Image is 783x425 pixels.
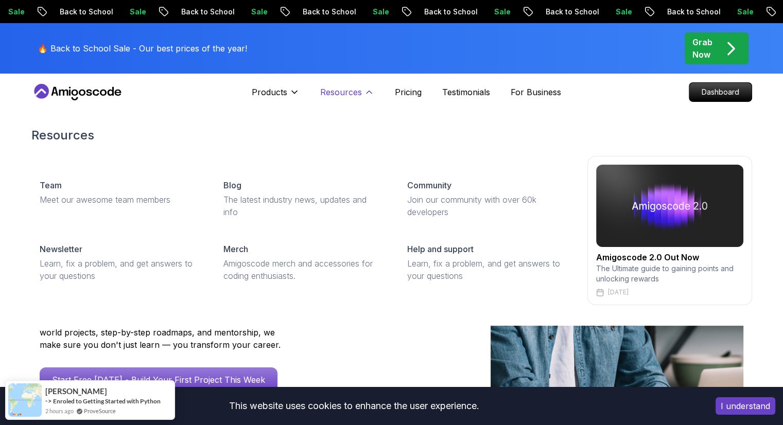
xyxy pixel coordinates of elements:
[535,7,605,17] p: Back to School
[223,179,241,191] p: Blog
[240,7,273,17] p: Sale
[215,235,391,290] a: MerchAmigoscode merch and accessories for coding enthusiasts.
[252,86,300,107] button: Products
[40,179,62,191] p: Team
[596,165,743,247] img: amigoscode 2.0
[656,7,726,17] p: Back to School
[399,235,575,290] a: Help and supportLearn, fix a problem, and get answers to your questions
[170,7,240,17] p: Back to School
[40,367,277,392] a: Start Free [DATE] - Build Your First Project This Week
[292,7,362,17] p: Back to School
[223,193,382,218] p: The latest industry news, updates and info
[413,7,483,17] p: Back to School
[587,156,752,305] a: amigoscode 2.0Amigoscode 2.0 Out NowThe Ultimate guide to gaining points and unlocking rewards[DATE]
[49,7,119,17] p: Back to School
[407,257,566,282] p: Learn, fix a problem, and get answers to your questions
[511,86,561,98] a: For Business
[40,302,287,351] p: Amigoscode has helped thousands of developers land roles at Amazon, Starling Bank, Mercado Livre,...
[608,288,629,296] p: [DATE]
[399,171,575,226] a: CommunityJoin our community with over 60k developers
[119,7,152,17] p: Sale
[45,387,107,396] span: [PERSON_NAME]
[252,86,287,98] p: Products
[320,86,374,107] button: Resources
[716,397,775,415] button: Accept cookies
[31,127,752,144] h2: Resources
[38,42,247,55] p: 🔥 Back to School Sale - Our best prices of the year!
[596,251,743,263] h2: Amigoscode 2.0 Out Now
[84,406,116,415] a: ProveSource
[53,397,161,405] a: Enroled to Getting Started with Python
[45,397,52,405] span: ->
[40,243,82,255] p: Newsletter
[483,7,516,17] p: Sale
[8,383,42,417] img: provesource social proof notification image
[689,82,752,102] a: Dashboard
[442,86,490,98] a: Testimonials
[31,171,207,214] a: TeamMeet our awesome team members
[31,235,207,290] a: NewsletterLearn, fix a problem, and get answers to your questions
[689,83,752,101] p: Dashboard
[40,193,199,206] p: Meet our awesome team members
[223,243,248,255] p: Merch
[320,86,362,98] p: Resources
[596,263,743,284] p: The Ultimate guide to gaining points and unlocking rewards
[223,257,382,282] p: Amigoscode merch and accessories for coding enthusiasts.
[407,243,474,255] p: Help and support
[692,36,712,61] p: Grab Now
[215,171,391,226] a: BlogThe latest industry news, updates and info
[407,193,566,218] p: Join our community with over 60k developers
[726,7,759,17] p: Sale
[395,86,422,98] a: Pricing
[45,406,74,415] span: 2 hours ago
[40,257,199,282] p: Learn, fix a problem, and get answers to your questions
[605,7,638,17] p: Sale
[362,7,395,17] p: Sale
[8,395,700,417] div: This website uses cookies to enhance the user experience.
[407,179,451,191] p: Community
